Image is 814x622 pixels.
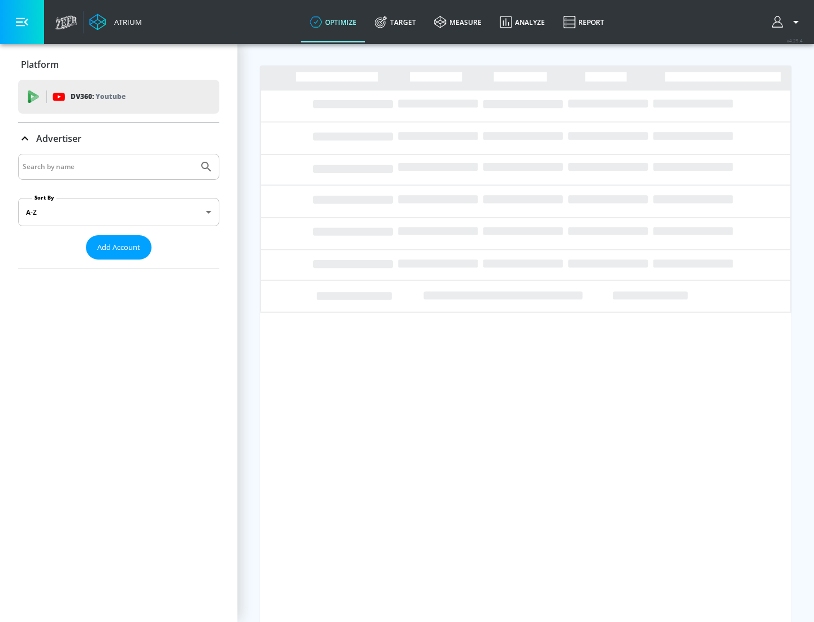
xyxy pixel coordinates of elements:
label: Sort By [32,194,57,201]
a: Target [366,2,425,42]
a: measure [425,2,491,42]
div: Atrium [110,17,142,27]
nav: list of Advertiser [18,260,219,269]
span: v 4.25.4 [787,37,803,44]
p: DV360: [71,90,125,103]
input: Search by name [23,159,194,174]
a: Atrium [89,14,142,31]
p: Platform [21,58,59,71]
div: A-Z [18,198,219,226]
p: Youtube [96,90,125,102]
a: optimize [301,2,366,42]
span: Add Account [97,241,140,254]
div: DV360: Youtube [18,80,219,114]
a: Report [554,2,613,42]
button: Add Account [86,235,151,260]
div: Platform [18,49,219,80]
div: Advertiser [18,154,219,269]
p: Advertiser [36,132,81,145]
div: Advertiser [18,123,219,154]
a: Analyze [491,2,554,42]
